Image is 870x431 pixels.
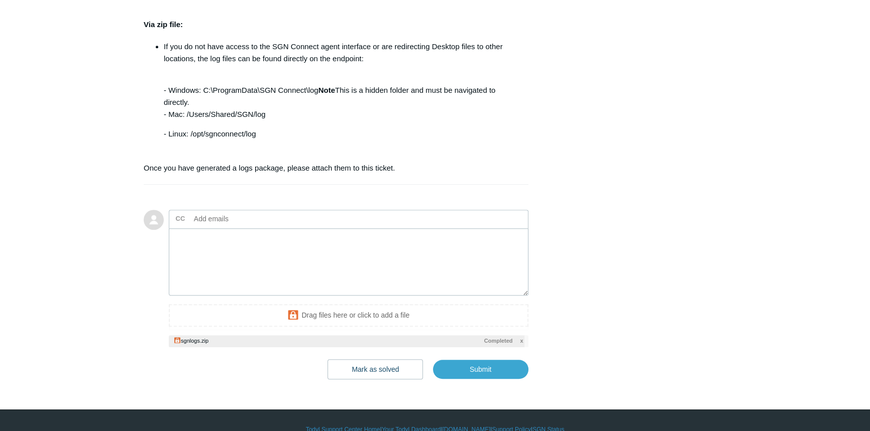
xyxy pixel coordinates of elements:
p: If you do not have access to the SGN Connect agent interface or are redirecting Desktop files to ... [164,41,518,65]
span: Completed [484,337,513,345]
button: Mark as solved [328,359,423,379]
label: CC [176,211,185,226]
strong: Via zip file: [144,20,183,29]
strong: Note [318,86,335,94]
p: - Linux: /opt/sgnconnect/log [164,128,518,140]
span: x [520,337,523,345]
textarea: Add your reply [169,228,528,296]
input: Add emails [190,211,298,226]
p: - Windows: C:\ProgramData\SGN Connect\log This is a hidden folder and must be navigated to direct... [164,72,518,120]
input: Submit [433,360,528,379]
